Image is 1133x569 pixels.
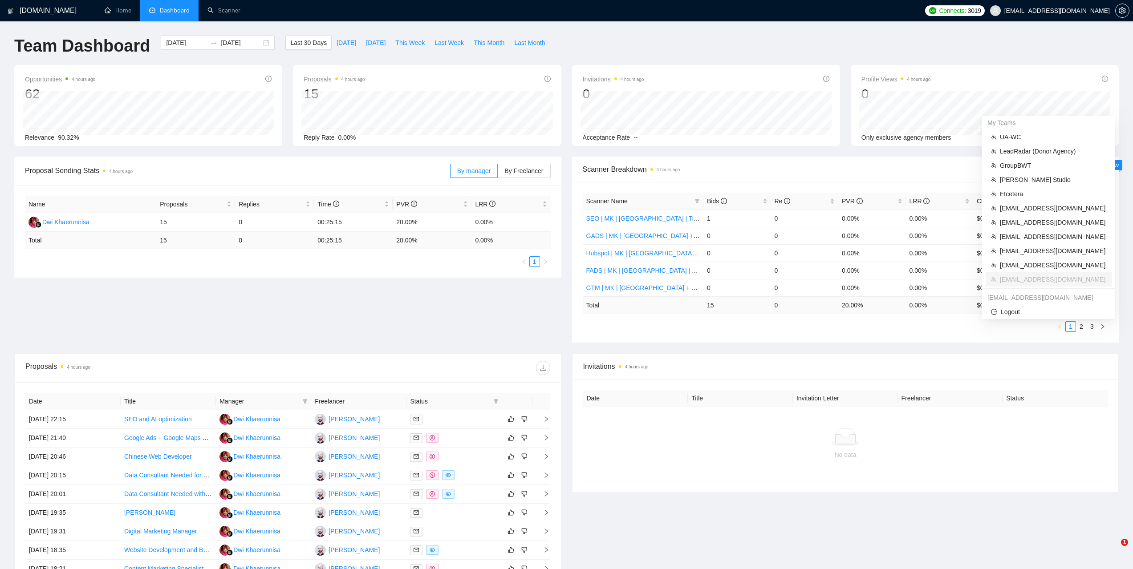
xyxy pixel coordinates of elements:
[784,198,790,204] span: info-circle
[124,509,175,516] a: [PERSON_NAME]
[543,259,548,264] span: right
[25,74,95,85] span: Opportunities
[446,472,451,478] span: eye
[521,259,527,264] span: left
[469,36,509,50] button: This Month
[233,470,280,480] div: Dwi Khaerunnisa
[536,472,549,478] span: right
[233,489,280,499] div: Dwi Khaerunnisa
[121,485,216,504] td: Data Consultant Needed with Great Communication, Host Meetings, Analysis and Visualization
[721,198,727,204] span: info-circle
[923,198,930,204] span: info-circle
[219,396,299,406] span: Manager
[25,196,156,213] th: Name
[233,414,280,424] div: Dwi Khaerunnisa
[508,434,514,441] span: like
[302,399,308,404] span: filter
[1103,539,1124,560] iframe: Intercom live chat
[58,134,79,141] span: 90.32%
[315,451,326,462] img: MK
[939,6,966,16] span: Connects:
[519,507,530,518] button: dislike
[991,262,996,268] span: team
[544,76,551,82] span: info-circle
[536,547,549,553] span: right
[506,488,516,499] button: like
[693,194,702,208] span: filter
[519,545,530,555] button: dislike
[315,508,380,516] a: MK[PERSON_NAME]
[219,507,231,518] img: DK
[329,489,380,499] div: [PERSON_NAME]
[707,198,727,205] span: Bids
[586,250,719,257] a: Hubspot | MK | [GEOGRAPHIC_DATA] | + Skills
[233,508,280,517] div: Dwi Khaerunnisa
[1000,175,1106,185] span: [PERSON_NAME] Studio
[329,452,380,461] div: [PERSON_NAME]
[775,198,791,205] span: Re
[509,36,550,50] button: Last Month
[366,38,386,48] span: [DATE]
[304,74,365,85] span: Proposals
[536,361,550,375] button: download
[329,526,380,536] div: [PERSON_NAME]
[221,38,261,48] input: End date
[219,451,231,462] img: DK
[396,201,417,208] span: PVR
[1121,539,1128,546] span: 1
[227,549,233,556] img: gigradar-bm.png
[414,435,419,440] span: mail
[233,526,280,536] div: Dwi Khaerunnisa
[25,85,95,102] div: 62
[536,364,550,371] span: download
[536,491,549,497] span: right
[329,508,380,517] div: [PERSON_NAME]
[25,429,121,448] td: [DATE] 21:40
[329,414,380,424] div: [PERSON_NAME]
[991,191,996,197] span: team
[1000,203,1106,213] span: [EMAIL_ADDRESS][DOMAIN_NAME]
[475,201,495,208] span: LRR
[25,165,450,176] span: Proposal Sending Stats
[1000,260,1106,270] span: [EMAIL_ADDRESS][DOMAIN_NAME]
[508,416,514,423] span: like
[519,526,530,537] button: dislike
[121,393,216,410] th: Title
[160,199,225,209] span: Proposals
[121,448,216,466] td: Chinese Web Developer
[430,472,435,478] span: dollar
[361,36,390,50] button: [DATE]
[219,545,231,556] img: DK
[227,531,233,537] img: gigradar-bm.png
[219,526,231,537] img: DK
[586,267,707,274] a: FADS | MK | [GEOGRAPHIC_DATA] | Titles
[519,414,530,424] button: dislike
[506,526,516,537] button: like
[430,454,435,459] span: dollar
[219,527,280,534] a: DKDwi Khaerunnisa
[301,395,309,408] span: filter
[25,522,121,541] td: [DATE] 19:31
[315,414,326,425] img: MK
[508,453,514,460] span: like
[991,149,996,154] span: team
[332,36,361,50] button: [DATE]
[519,451,530,462] button: dislike
[25,541,121,560] td: [DATE] 18:35
[315,470,326,481] img: MK
[414,491,419,496] span: mail
[519,432,530,443] button: dislike
[906,210,974,227] td: 0.00%
[489,201,495,207] span: info-circle
[227,456,233,462] img: gigradar-bm.png
[227,437,233,444] img: gigradar-bm.png
[1087,322,1097,331] a: 3
[621,77,644,82] time: 4 hours ago
[160,7,190,14] span: Dashboard
[219,488,231,500] img: DK
[124,416,192,423] a: SEO and AI optimization
[338,134,356,141] span: 0.00%
[315,526,326,537] img: MK
[227,512,233,518] img: gigradar-bm.png
[991,134,996,140] span: team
